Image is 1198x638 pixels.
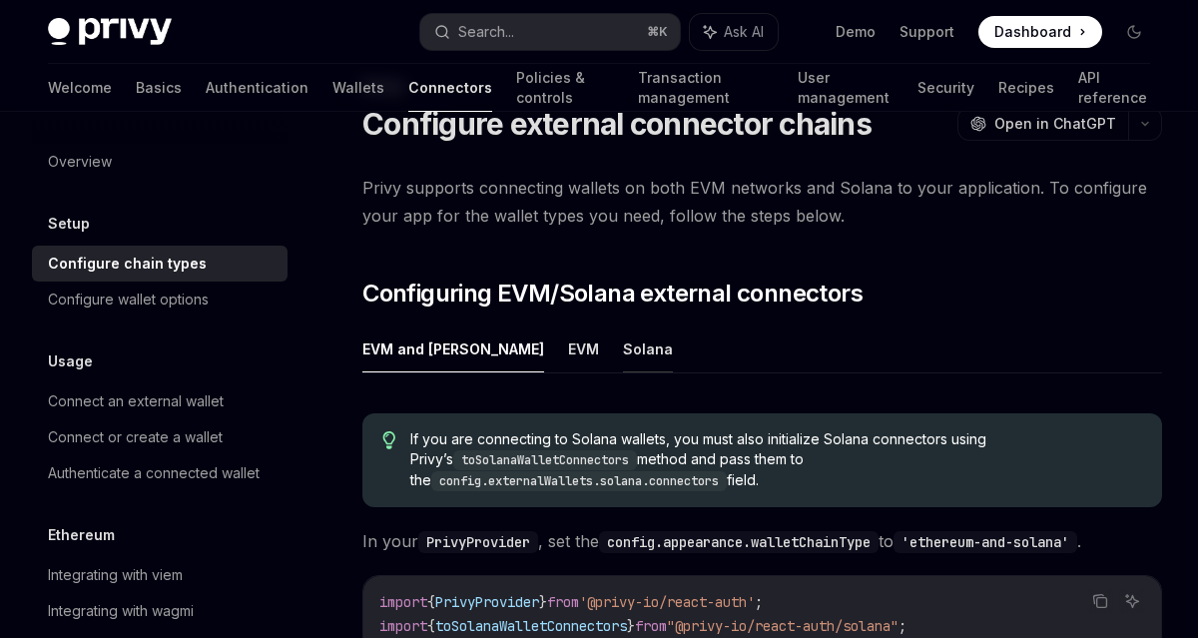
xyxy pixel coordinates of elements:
a: Configure wallet options [32,282,288,318]
span: from [635,617,667,635]
a: Welcome [48,64,112,112]
a: Recipes [998,64,1054,112]
div: Search... [458,20,514,44]
a: Transaction management [638,64,774,112]
div: Connect or create a wallet [48,425,223,449]
svg: Tip [382,431,396,449]
a: Security [917,64,974,112]
a: Integrating with wagmi [32,593,288,629]
a: Integrating with viem [32,557,288,593]
button: Ask AI [690,14,778,50]
span: Privy supports connecting wallets on both EVM networks and Solana to your application. To configu... [362,174,1162,230]
button: Copy the contents from the code block [1087,588,1113,614]
div: Connect an external wallet [48,389,224,413]
span: Dashboard [994,22,1071,42]
span: PrivyProvider [435,593,539,611]
div: Integrating with wagmi [48,599,194,623]
a: Support [899,22,954,42]
h1: Configure external connector chains [362,106,872,142]
button: Solana [623,325,673,372]
a: Wallets [332,64,384,112]
span: Ask AI [724,22,764,42]
span: If you are connecting to Solana wallets, you must also initialize Solana connectors using Privy’s... [410,429,1142,491]
a: Basics [136,64,182,112]
img: dark logo [48,18,172,46]
h5: Usage [48,349,93,373]
span: In your , set the to . [362,527,1162,555]
span: Configuring EVM/Solana external connectors [362,278,863,310]
div: Integrating with viem [48,563,183,587]
code: config.appearance.walletChainType [599,531,879,553]
code: toSolanaWalletConnectors [453,450,637,470]
h5: Setup [48,212,90,236]
a: Demo [836,22,876,42]
div: Configure chain types [48,252,207,276]
div: Configure wallet options [48,288,209,312]
button: EVM and [PERSON_NAME] [362,325,544,372]
span: ⌘ K [647,24,668,40]
button: EVM [568,325,599,372]
h5: Ethereum [48,523,115,547]
button: Toggle dark mode [1118,16,1150,48]
span: Open in ChatGPT [994,114,1116,134]
a: Authentication [206,64,308,112]
a: Policies & controls [516,64,614,112]
span: { [427,593,435,611]
a: Connect an external wallet [32,383,288,419]
a: Connectors [408,64,492,112]
a: Overview [32,144,288,180]
button: Open in ChatGPT [957,107,1128,141]
code: 'ethereum-and-solana' [894,531,1077,553]
div: Authenticate a connected wallet [48,461,260,485]
span: ; [755,593,763,611]
span: "@privy-io/react-auth/solana" [667,617,898,635]
a: Connect or create a wallet [32,419,288,455]
a: Authenticate a connected wallet [32,455,288,491]
span: '@privy-io/react-auth' [579,593,755,611]
div: Overview [48,150,112,174]
a: API reference [1078,64,1150,112]
code: config.externalWallets.solana.connectors [431,471,727,491]
span: } [539,593,547,611]
button: Ask AI [1119,588,1145,614]
span: { [427,617,435,635]
code: PrivyProvider [418,531,538,553]
span: import [379,593,427,611]
span: toSolanaWalletConnectors [435,617,627,635]
button: Search...⌘K [420,14,679,50]
span: from [547,593,579,611]
span: ; [898,617,906,635]
span: import [379,617,427,635]
a: Configure chain types [32,246,288,282]
a: User management [798,64,895,112]
a: Dashboard [978,16,1102,48]
span: } [627,617,635,635]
